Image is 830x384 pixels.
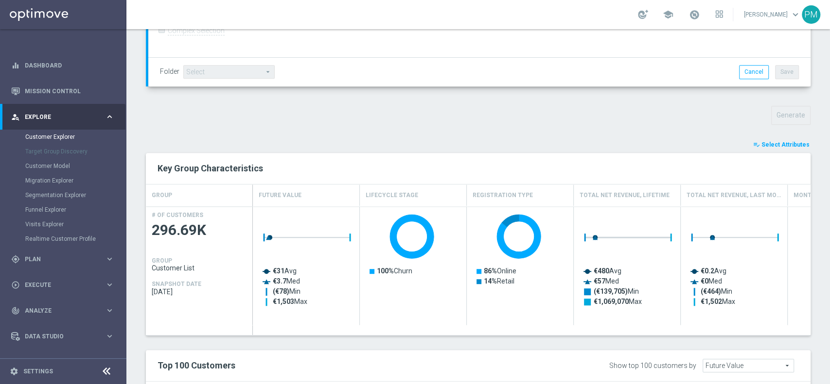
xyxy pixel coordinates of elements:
div: Migration Explorer [25,173,125,188]
button: gps_fixed Plan keyboard_arrow_right [11,255,115,263]
a: Visits Explorer [25,220,101,228]
div: Funnel Explorer [25,202,125,217]
div: Plan [11,255,105,264]
a: Migration Explorer [25,177,101,184]
button: playlist_add_check Select Attributes [752,139,811,150]
a: Realtime Customer Profile [25,235,101,243]
button: play_circle_outline Execute keyboard_arrow_right [11,281,115,289]
text: Avg [273,267,297,275]
div: PM [802,5,820,24]
text: Avg [594,267,621,275]
button: equalizer Dashboard [11,62,115,69]
div: Customer Explorer [25,130,125,144]
label: Folder [160,67,179,76]
div: Press SPACE to select this row. [146,206,253,325]
i: playlist_add_check [753,141,760,148]
tspan: €0 [701,277,708,285]
button: Mission Control [11,87,115,95]
i: equalizer [11,61,20,70]
tspan: €480 [594,267,609,275]
div: Target Group Discovery [25,144,125,159]
div: Dashboard [11,52,114,78]
text: Retail [484,277,514,285]
text: Max [701,298,735,305]
tspan: 100% [377,267,394,275]
div: Execute [11,281,105,289]
button: Cancel [739,65,769,79]
button: Data Studio keyboard_arrow_right [11,333,115,340]
div: Data Studio [11,332,105,341]
tspan: €1,502 [701,298,722,305]
a: [PERSON_NAME]keyboard_arrow_down [743,7,802,22]
span: Plan [25,256,105,262]
div: Segmentation Explorer [25,188,125,202]
span: Customer List [152,264,247,272]
h4: Total Net Revenue, Lifetime [580,187,670,204]
i: keyboard_arrow_right [105,332,114,341]
a: Dashboard [25,52,114,78]
a: Funnel Explorer [25,206,101,214]
text: Med [594,277,619,285]
h2: Top 100 Customers [158,360,526,371]
h2: Key Group Characteristics [158,163,799,174]
i: keyboard_arrow_right [105,306,114,315]
text: Online [484,267,516,275]
h4: SNAPSHOT DATE [152,281,201,287]
i: keyboard_arrow_right [105,254,114,264]
text: Med [701,277,722,285]
a: Settings [23,368,53,374]
a: Mission Control [25,78,114,104]
tspan: €31 [273,267,284,275]
text: Avg [701,267,726,275]
div: Mission Control [11,78,114,104]
a: Customer Model [25,162,101,170]
i: lightbulb [11,358,20,367]
tspan: 86% [484,267,497,275]
i: settings [10,367,18,376]
tspan: €3.7 [273,277,286,285]
div: Realtime Customer Profile [25,232,125,246]
span: Execute [25,282,105,288]
h4: Total Net Revenue, Last Month [687,187,781,204]
text: Min [594,287,639,296]
i: play_circle_outline [11,281,20,289]
text: Max [594,298,642,305]
h4: # OF CUSTOMERS [152,212,203,218]
text: Med [273,277,300,285]
a: Segmentation Explorer [25,191,101,199]
i: gps_fixed [11,255,20,264]
text: Max [273,298,307,305]
button: person_search Explore keyboard_arrow_right [11,113,115,121]
button: Save [775,65,799,79]
i: person_search [11,113,20,121]
span: 2025-08-19 [152,288,247,296]
button: Generate [771,106,811,125]
text: Min [701,287,732,296]
h4: GROUP [152,187,172,204]
tspan: (€139,705) [594,287,628,296]
span: keyboard_arrow_down [790,9,801,20]
span: Select Attributes [761,141,810,148]
h4: GROUP [152,257,172,264]
span: Explore [25,114,105,120]
i: keyboard_arrow_right [105,280,114,289]
div: Explore [11,113,105,121]
span: school [663,9,673,20]
div: Show top 100 customers by [609,362,696,370]
text: Churn [377,267,412,275]
div: Optibot [11,349,114,375]
tspan: €1,503 [273,298,294,305]
span: Analyze [25,308,105,314]
button: track_changes Analyze keyboard_arrow_right [11,307,115,315]
tspan: €1,069,070 [594,298,629,305]
i: keyboard_arrow_right [105,112,114,121]
div: Analyze [11,306,105,315]
span: Data Studio [25,334,105,339]
i: track_changes [11,306,20,315]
